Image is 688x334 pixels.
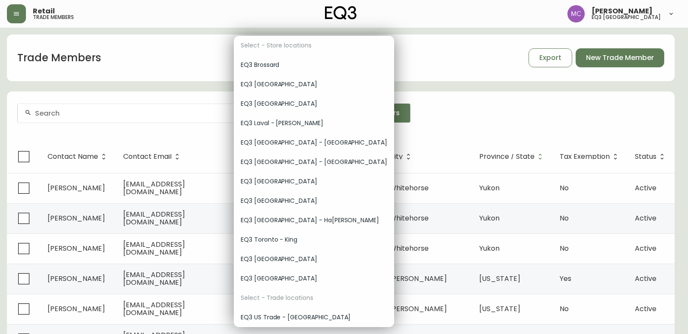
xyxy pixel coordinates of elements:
span: EQ3 US Trade - [GEOGRAPHIC_DATA] [241,313,387,322]
div: EQ3 [GEOGRAPHIC_DATA] [234,249,394,269]
span: EQ3 [GEOGRAPHIC_DATA] - [GEOGRAPHIC_DATA] [241,138,387,147]
div: EQ3 Laval - [PERSON_NAME] [234,113,394,133]
div: EQ3 [GEOGRAPHIC_DATA] [234,94,394,113]
span: EQ3 [GEOGRAPHIC_DATA] - [GEOGRAPHIC_DATA] [241,158,387,167]
div: EQ3 Brossard [234,55,394,75]
span: EQ3 [GEOGRAPHIC_DATA] [241,196,387,205]
div: EQ3 [GEOGRAPHIC_DATA] [234,75,394,94]
span: EQ3 Brossard [241,60,387,69]
div: EQ3 [GEOGRAPHIC_DATA] - [GEOGRAPHIC_DATA] [234,152,394,172]
div: EQ3 [GEOGRAPHIC_DATA] - Ha[PERSON_NAME] [234,211,394,230]
div: EQ3 [GEOGRAPHIC_DATA] [234,191,394,211]
div: EQ3 [GEOGRAPHIC_DATA] - [GEOGRAPHIC_DATA] [234,133,394,152]
span: EQ3 Toronto - King [241,235,387,244]
div: EQ3 US Trade - [GEOGRAPHIC_DATA] [234,308,394,327]
span: EQ3 [GEOGRAPHIC_DATA] [241,255,387,264]
span: EQ3 [GEOGRAPHIC_DATA] [241,177,387,186]
span: EQ3 [GEOGRAPHIC_DATA] [241,80,387,89]
span: EQ3 [GEOGRAPHIC_DATA] [241,99,387,108]
div: EQ3 Toronto - King [234,230,394,249]
div: EQ3 [GEOGRAPHIC_DATA] [234,172,394,191]
div: EQ3 [GEOGRAPHIC_DATA] [234,269,394,288]
span: EQ3 [GEOGRAPHIC_DATA] - Ha[PERSON_NAME] [241,216,387,225]
span: EQ3 [GEOGRAPHIC_DATA] [241,274,387,283]
span: EQ3 Laval - [PERSON_NAME] [241,119,387,128]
